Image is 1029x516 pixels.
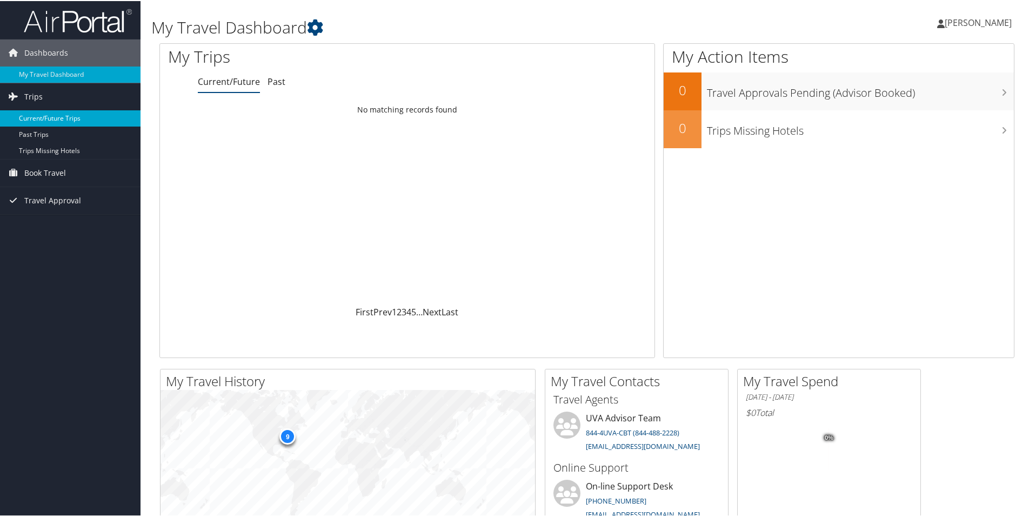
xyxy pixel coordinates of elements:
[168,44,440,67] h1: My Trips
[392,305,397,317] a: 1
[945,16,1012,28] span: [PERSON_NAME]
[548,411,725,455] li: UVA Advisor Team
[160,99,654,118] td: No matching records found
[664,71,1014,109] a: 0Travel Approvals Pending (Advisor Booked)
[24,186,81,213] span: Travel Approval
[402,305,406,317] a: 3
[416,305,423,317] span: …
[825,434,833,440] tspan: 0%
[586,495,646,505] a: [PHONE_NUMBER]
[746,406,912,418] h6: Total
[586,440,700,450] a: [EMAIL_ADDRESS][DOMAIN_NAME]
[423,305,442,317] a: Next
[664,80,701,98] h2: 0
[743,371,920,389] h2: My Travel Spend
[373,305,392,317] a: Prev
[707,79,1014,100] h3: Travel Approvals Pending (Advisor Booked)
[553,459,720,474] h3: Online Support
[397,305,402,317] a: 2
[586,427,679,436] a: 844-4UVA-CBT (844-488-2228)
[24,7,132,32] img: airportal-logo.png
[356,305,373,317] a: First
[664,44,1014,67] h1: My Action Items
[279,427,296,444] div: 9
[551,371,728,389] h2: My Travel Contacts
[937,5,1023,38] a: [PERSON_NAME]
[24,158,66,186] span: Book Travel
[24,38,68,65] span: Dashboards
[664,118,701,136] h2: 0
[268,75,285,87] a: Past
[707,117,1014,137] h3: Trips Missing Hotels
[442,305,458,317] a: Last
[746,391,912,401] h6: [DATE] - [DATE]
[24,82,43,109] span: Trips
[553,391,720,406] h3: Travel Agents
[151,15,732,38] h1: My Travel Dashboard
[411,305,416,317] a: 5
[166,371,535,389] h2: My Travel History
[746,406,756,418] span: $0
[406,305,411,317] a: 4
[664,109,1014,147] a: 0Trips Missing Hotels
[198,75,260,87] a: Current/Future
